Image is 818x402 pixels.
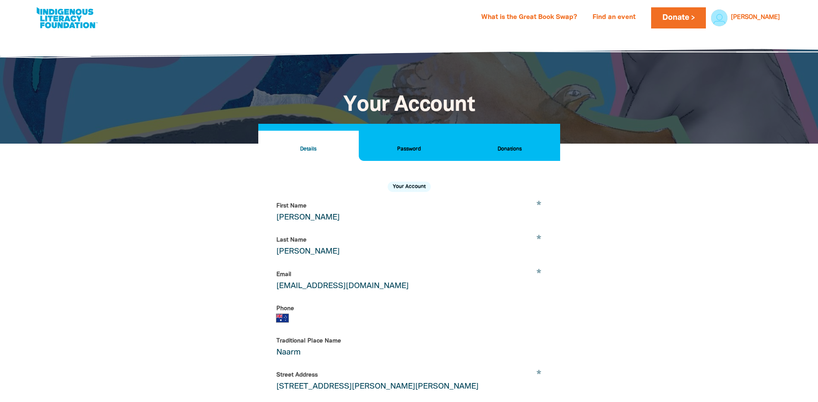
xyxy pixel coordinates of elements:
[359,131,459,161] button: Password
[343,95,474,115] span: Your Account
[587,11,641,25] a: Find an event
[476,11,582,25] a: What is the Great Book Swap?
[731,15,780,21] a: [PERSON_NAME]
[366,144,452,154] h2: Password
[466,144,553,154] h2: Donations
[388,182,431,192] h2: Your Account
[459,131,560,161] button: Donations
[265,144,352,154] h2: Details
[258,131,359,161] button: Details
[651,7,705,28] a: Donate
